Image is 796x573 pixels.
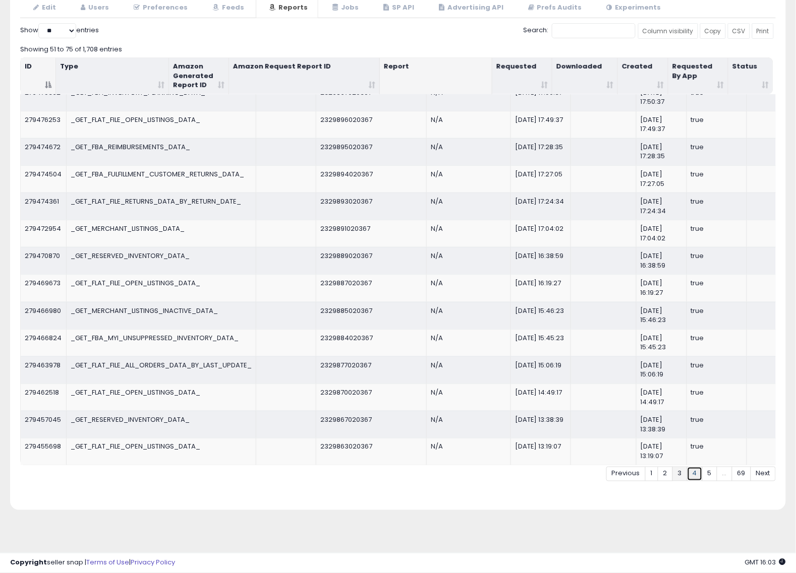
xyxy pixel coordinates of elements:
[67,302,256,329] td: _GET_MERCHANT_LISTINGS_INACTIVE_DATA_
[67,329,256,356] td: _GET_FBA_MYI_UNSUPPRESSED_INVENTORY_DATA_
[427,84,511,111] td: N/A
[728,58,773,95] th: Status: activate to sort column ascending
[717,467,732,481] a: …
[672,467,688,481] a: 3
[316,329,427,356] td: 2329884020367
[131,558,175,567] a: Privacy Policy
[687,220,747,247] td: true
[67,411,256,438] td: _GET_RESERVED_INVENTORY_DATA_
[169,58,229,95] th: Amazon Generated Report ID: activate to sort column ascending
[427,138,511,165] td: N/A
[511,438,571,465] td: [DATE] 13:19:07
[637,138,687,165] td: [DATE] 17:28:35
[21,302,67,329] td: 279466980
[316,384,427,411] td: 2329870020367
[687,467,703,481] a: 4
[21,111,67,138] td: 279476253
[732,467,751,481] a: 69
[757,27,769,35] span: Print
[67,247,256,274] td: _GET_RESERVED_INVENTORY_DATA_
[427,220,511,247] td: N/A
[21,274,67,301] td: 279469673
[687,356,747,384] td: true
[637,220,687,247] td: [DATE] 17:04:02
[511,111,571,138] td: [DATE] 17:49:37
[511,138,571,165] td: [DATE] 17:28:35
[511,384,571,411] td: [DATE] 14:49:17
[511,165,571,193] td: [DATE] 17:27:05
[687,274,747,301] td: true
[316,193,427,220] td: 2329893020367
[427,411,511,438] td: N/A
[637,165,687,193] td: [DATE] 17:27:05
[687,302,747,329] td: true
[702,467,717,481] a: 5
[427,302,511,329] td: N/A
[316,302,427,329] td: 2329885020367
[380,58,493,95] th: Report
[67,138,256,165] td: _GET_FBA_REIMBURSEMENTS_DATA_
[67,111,256,138] td: _GET_FLAT_FILE_OPEN_LISTINGS_DATA_
[21,84,67,111] td: 279476392
[643,27,694,35] span: Column visibility
[67,84,256,111] td: _GET_FBA_INVENTORY_PLANNING_DATA_
[316,438,427,465] td: 2329863020367
[705,27,721,35] span: Copy
[637,384,687,411] td: [DATE] 14:49:17
[427,111,511,138] td: N/A
[38,23,76,38] select: Showentries
[427,247,511,274] td: N/A
[86,558,129,567] a: Terms of Use
[511,274,571,301] td: [DATE] 16:19:27
[687,111,747,138] td: true
[511,247,571,274] td: [DATE] 16:38:59
[67,193,256,220] td: _GET_FLAT_FILE_RETURNS_DATA_BY_RETURN_DATE_
[427,165,511,193] td: N/A
[427,356,511,384] td: N/A
[637,247,687,274] td: [DATE] 16:38:59
[523,23,636,38] label: Search:
[687,438,747,465] td: true
[21,247,67,274] td: 279470870
[10,558,47,567] strong: Copyright
[67,438,256,465] td: _GET_FLAT_FILE_OPEN_LISTINGS_DATA_
[316,165,427,193] td: 2329894020367
[606,467,646,481] a: Previous
[552,58,618,95] th: Downloaded: activate to sort column ascending
[687,411,747,438] td: true
[511,302,571,329] td: [DATE] 15:46:23
[67,356,256,384] td: _GET_FLAT_FILE_ALL_ORDERS_DATA_BY_LAST_UPDATE_
[752,23,774,39] a: Print
[56,58,169,95] th: Type: activate to sort column ascending
[637,193,687,220] td: [DATE] 17:24:34
[552,23,636,38] input: Search:
[700,23,726,39] a: Copy
[427,193,511,220] td: N/A
[637,84,687,111] td: [DATE] 17:50:37
[511,193,571,220] td: [DATE] 17:24:34
[21,356,67,384] td: 279463978
[687,193,747,220] td: true
[427,329,511,356] td: N/A
[21,58,56,95] th: ID: activate to sort column descending
[427,274,511,301] td: N/A
[67,384,256,411] td: _GET_FLAT_FILE_OPEN_LISTINGS_DATA_
[687,138,747,165] td: true
[21,193,67,220] td: 279474361
[637,111,687,138] td: [DATE] 17:49:37
[67,165,256,193] td: _GET_FBA_FULFILLMENT_CUSTOMER_RETURNS_DATA_
[728,23,750,39] a: CSV
[637,438,687,465] td: [DATE] 13:19:07
[637,356,687,384] td: [DATE] 15:06:19
[427,384,511,411] td: N/A
[20,41,776,54] div: Showing 51 to 75 of 1,708 entries
[67,274,256,301] td: _GET_FLAT_FILE_OPEN_LISTINGS_DATA_
[21,411,67,438] td: 279457045
[492,58,552,95] th: Requested: activate to sort column ascending
[316,220,427,247] td: 2329891020367
[21,329,67,356] td: 279466824
[20,23,99,38] label: Show entries
[687,165,747,193] td: true
[21,165,67,193] td: 279474504
[511,220,571,247] td: [DATE] 17:04:02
